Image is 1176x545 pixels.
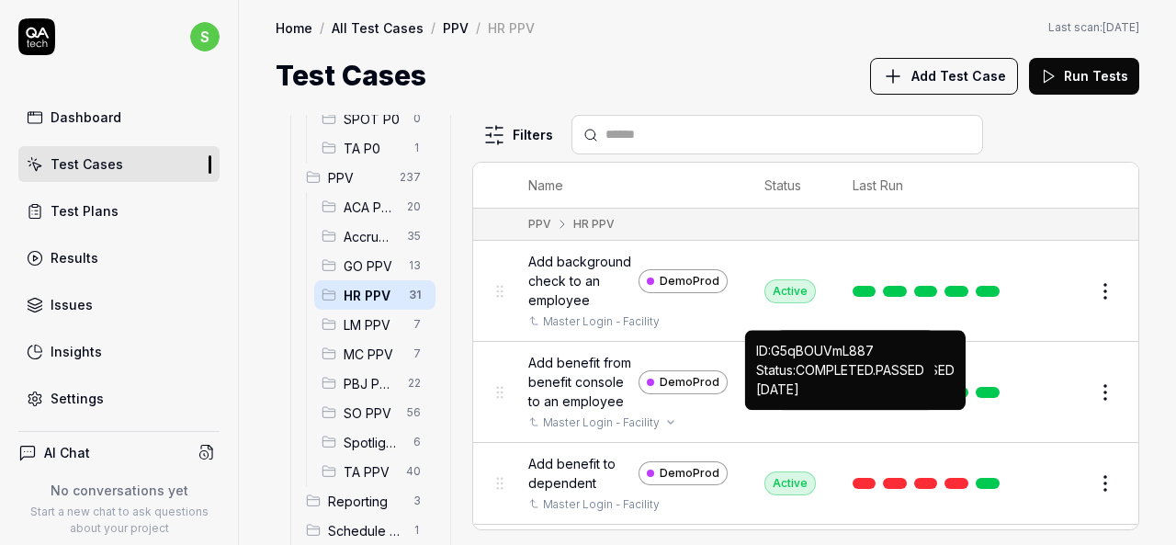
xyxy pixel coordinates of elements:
a: Settings [18,380,220,416]
div: / [476,18,481,37]
span: Schedule Optimizer [328,521,402,540]
tr: Add benefit from benefit console to an employeeDemoProdMaster Login - FacilityOpen selectorActive [473,342,1138,443]
span: 237 [392,166,428,188]
div: Drag to reorderHR PPV31 [314,280,435,310]
div: Drag to reorderPBJ PPV22 [314,369,435,398]
div: Drag to reorderTA PPV40 [314,457,435,486]
div: Drag to reorderSO PPV56 [314,398,435,427]
span: 0 [406,108,428,130]
div: Drag to reorderACA PPV20 [314,192,435,221]
div: Active [764,471,816,495]
span: 3 [406,490,428,512]
span: Add Test Case [911,66,1006,85]
div: Drag to reorderTA P01 [314,133,435,163]
span: TA P0 [344,139,402,158]
a: Master Login - Facility [543,313,660,330]
a: Home [276,18,312,37]
span: 22 [401,372,428,394]
p: Start a new chat to ask questions about your project [18,504,220,537]
button: Last scan:[DATE] [1048,19,1139,36]
span: DemoProd [660,465,719,482]
div: Drag to reorderReporting3 [299,486,435,516]
span: 7 [406,343,428,365]
span: 7 [406,313,428,335]
div: Drag to reorderAccruals PPV35 [314,221,435,251]
div: Insights [51,342,102,361]
span: SPOT P0 [344,109,402,129]
span: Add benefit to dependent [528,454,631,493]
h4: AI Chat [44,443,90,462]
div: Drag to reorderSPOT P00 [314,104,435,133]
h1: Test Cases [276,55,426,97]
a: Master Login - Facility [543,496,660,513]
span: Accruals PPV [344,227,396,246]
th: Status [746,163,834,209]
a: DemoProd [639,461,728,485]
a: DemoProd [639,370,728,394]
div: HR PPV [488,18,535,37]
button: Run Tests [1029,58,1139,95]
div: HR PPV [573,216,615,233]
span: MC PPV [344,345,402,364]
div: Drag to reorderGO PPV13 [314,251,435,280]
span: Reporting [328,492,402,511]
th: Name [510,163,746,209]
a: Insights [18,334,220,369]
time: [DATE] [756,381,799,397]
span: PBJ PPV [344,374,397,393]
p: ID: G5qBOUVmL887 Status: COMPLETED . PASSED [756,341,924,399]
span: DemoProd [660,273,719,290]
div: Drag to reorderSpotlight PPV6 [314,427,435,457]
span: 1 [406,519,428,541]
div: Drag to reorderMC PPV7 [314,339,435,369]
tr: Add background check to an employeeDemoProdMaster Login - FacilityActive [473,241,1138,342]
span: Add background check to an employee [528,252,631,310]
span: 31 [401,284,428,306]
a: DemoProd [639,269,728,293]
div: Settings [51,389,104,408]
a: Test Cases [18,146,220,182]
a: Test Plans [18,193,220,229]
a: All Test Cases [332,18,424,37]
div: PPV [528,216,551,233]
a: Results [18,240,220,276]
span: 35 [400,225,428,247]
div: Drag to reorderLM PPV7 [314,310,435,339]
a: Master Login - Facility [543,414,660,431]
div: Test Cases [51,154,123,174]
button: Add Test Case [870,58,1018,95]
span: LM PPV [344,315,402,335]
span: s [190,22,220,51]
a: Dashboard [18,99,220,135]
span: Last scan: [1048,19,1139,36]
div: / [320,18,324,37]
span: SO PPV [344,403,396,423]
span: 20 [400,196,428,218]
span: TA PPV [344,462,395,482]
time: [DATE] [1102,20,1139,34]
span: Spotlight PPV [344,433,402,452]
span: HR PPV [344,286,398,305]
span: 6 [406,431,428,453]
span: 56 [400,402,428,424]
div: Issues [51,295,93,314]
span: PPV [328,168,389,187]
div: Active [764,279,816,303]
span: DemoProd [660,374,719,391]
tr: Add benefit to dependentDemoProdMaster Login - FacilityActive [473,443,1138,525]
span: 40 [399,460,428,483]
span: ACA PPV [344,198,396,217]
a: Issues [18,287,220,323]
span: Add benefit from benefit console to an employee [528,353,631,411]
button: s [190,18,220,55]
div: Results [51,248,98,267]
div: / [431,18,435,37]
a: PPV [443,18,469,37]
div: Drag to reorderPPV237 [299,163,435,192]
button: Filters [472,117,564,153]
span: GO PPV [344,256,398,276]
button: Open selector [663,415,678,430]
div: Test Plans [51,201,119,221]
p: No conversations yet [18,481,220,500]
div: Dashboard [51,108,121,127]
